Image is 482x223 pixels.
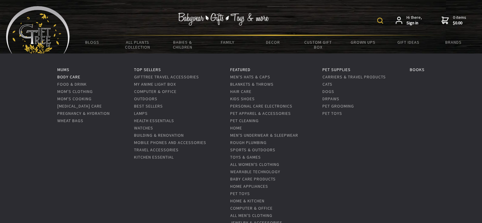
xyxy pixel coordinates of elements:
a: Pet Cleaning [230,118,259,123]
a: Food & Drink [57,81,87,87]
a: Grown Ups [341,36,386,49]
a: Home & Kitchen [230,198,265,204]
img: Babyware - Gifts - Toys and more... [6,6,70,57]
a: Blankets & Throws [230,81,274,87]
a: Men's Hats & Caps [230,74,270,80]
strong: Sign in [406,20,422,26]
a: Mums [57,67,69,72]
a: Pet Supplies [322,67,350,72]
a: Hi there,Sign in [396,15,422,26]
a: Rough Plumbing [230,140,267,145]
a: Health Essentials [134,118,174,123]
strong: $0.00 [453,20,466,26]
a: Gift Ideas [386,36,431,49]
a: All Women's Clothing [230,162,279,167]
a: Dogs [322,89,334,94]
a: My Anime Light Box [134,81,176,87]
a: Mobile Phones And Accessories [134,140,206,145]
a: Body Care [57,74,80,80]
a: All Men's Clothing [230,213,272,218]
a: Baby care Products [230,176,276,182]
a: DrPaws [322,96,339,101]
a: Pet Apparel & Accessories [230,111,291,116]
a: Pet Toys [322,111,342,116]
a: Travel Accessories [134,147,179,153]
a: Men's Underwear & Sleepwear [230,132,298,138]
span: 0 items [453,15,466,26]
a: All Plants Collection [115,36,160,53]
a: Books [410,67,425,72]
a: Sports & Outdoors [230,147,275,153]
a: Top Sellers [134,67,161,72]
a: 0 items$0.00 [441,15,466,26]
a: Babies & Children [160,36,205,53]
a: Cats [322,81,332,87]
a: Custom Gift Box [295,36,341,53]
a: Home [230,125,242,131]
a: Kids Shoes [230,96,255,101]
a: Personal Care Electronics [230,103,292,109]
a: Computer & Office [230,205,273,211]
a: Family [205,36,250,49]
a: Kitchen Essential [134,154,174,160]
a: GiftTree Travel accessories [134,74,199,80]
img: product search [377,18,383,24]
a: Best Sellers [134,103,163,109]
span: Hi there, [406,15,422,26]
a: Brands [431,36,476,49]
a: Computer & Office [134,89,177,94]
a: Carriers & Travel Products [322,74,386,80]
a: Hair Care [230,89,251,94]
a: Building & Renovation [134,132,184,138]
a: Toys & Games [230,154,261,160]
a: Featured [230,67,251,72]
a: [MEDICAL_DATA] Care [57,103,102,109]
a: Watches [134,125,153,131]
a: Outdoors [134,96,157,101]
a: Pet Toys [230,191,250,196]
a: Mom's Clothing [57,89,93,94]
a: Mom's Cooking [57,96,92,101]
a: Wearable Technology [230,169,280,174]
a: Pet Grooming [322,103,354,109]
a: Lamps [134,111,148,116]
a: BLOGS [70,36,115,49]
a: Home Appliances [230,184,268,189]
img: Babywear - Gifts - Toys & more [178,13,269,26]
a: Decor [250,36,295,49]
a: Pregnancy & Hydration [57,111,110,116]
a: Wheat Bags [57,118,83,123]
